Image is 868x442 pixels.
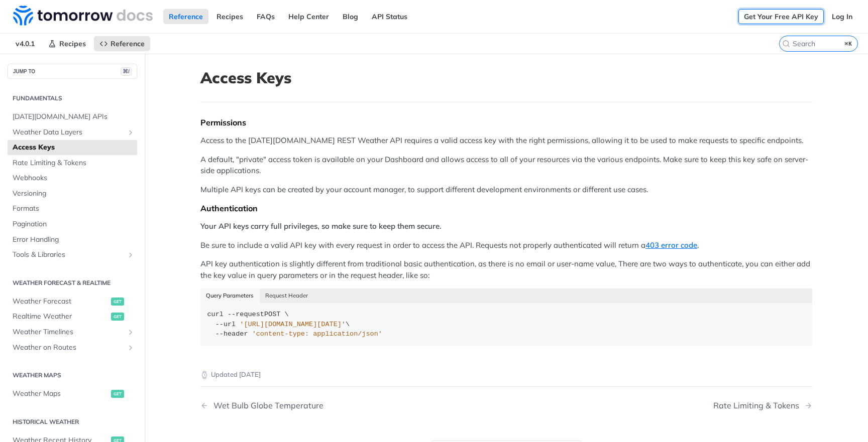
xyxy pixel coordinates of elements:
[200,370,812,380] p: Updated [DATE]
[8,417,137,426] h2: Historical Weather
[200,117,812,127] div: Permissions
[200,154,812,177] p: A default, "private" access token is available on your Dashboard and allows access to all of your...
[13,327,124,337] span: Weather Timelines
[337,9,364,24] a: Blog
[713,401,812,410] a: Next Page: Rate Limiting & Tokens
[215,321,236,328] span: --url
[207,310,806,339] div: POST \ \
[826,9,858,24] a: Log In
[211,9,249,24] a: Recipes
[8,64,137,79] button: JUMP TO⌘/
[111,298,124,306] span: get
[208,401,323,410] div: Wet Bulb Globe Temperature
[260,288,314,303] button: Request Header
[13,173,135,183] span: Webhooks
[8,125,137,140] a: Weather Data LayersShow subpages for Weather Data Layers
[94,36,150,51] a: Reference
[200,69,812,87] h1: Access Keys
[127,328,135,336] button: Show subpages for Weather Timelines
[645,240,697,250] a: 403 error code
[13,297,108,307] span: Weather Forecast
[8,140,137,155] a: Access Keys
[200,221,442,231] strong: Your API keys carry full privileges, so make sure to keep them secure.
[200,401,463,410] a: Previous Page: Wet Bulb Globe Temperature
[200,203,812,213] div: Authentication
[13,389,108,399] span: Weather Maps
[8,325,137,340] a: Weather TimelinesShow subpages for Weather Timelines
[252,330,382,338] span: 'content-type: application/json'
[8,156,137,171] a: Rate Limiting & Tokens
[13,127,124,137] span: Weather Data Layers
[163,9,208,24] a: Reference
[13,6,153,26] img: Tomorrow.io Weather API Docs
[13,158,135,168] span: Rate Limiting & Tokens
[8,247,137,262] a: Tools & LibrariesShow subpages for Tools & Libraries
[8,294,137,309] a: Weather Forecastget
[13,142,135,153] span: Access Keys
[8,232,137,247] a: Error Handling
[251,9,280,24] a: FAQs
[200,135,812,146] p: Access to the [DATE][DOMAIN_NAME] REST Weather API requires a valid access key with the right per...
[366,9,413,24] a: API Status
[228,311,264,318] span: --request
[8,94,137,103] h2: Fundamentals
[8,109,137,124] a: [DATE][DOMAIN_NAME] APIs
[13,204,135,214] span: Formats
[13,189,135,199] span: Versioning
[8,278,137,287] h2: Weather Forecast & realtime
[10,36,40,51] span: v4.0.1
[13,112,135,122] span: [DATE][DOMAIN_NAME] APIs
[842,39,855,49] kbd: ⌘K
[13,250,124,260] span: Tools & Libraries
[13,312,108,322] span: Realtime Weather
[8,217,137,232] a: Pagination
[200,258,812,281] p: API key authentication is slightly different from traditional basic authentication, as there is n...
[8,340,137,355] a: Weather on RoutesShow subpages for Weather on Routes
[121,67,132,76] span: ⌘/
[215,330,248,338] span: --header
[207,311,224,318] span: curl
[738,9,824,24] a: Get Your Free API Key
[111,313,124,321] span: get
[8,386,137,401] a: Weather Mapsget
[8,171,137,186] a: Webhooks
[713,401,804,410] div: Rate Limiting & Tokens
[59,39,86,48] span: Recipes
[127,344,135,352] button: Show subpages for Weather on Routes
[127,251,135,259] button: Show subpages for Tools & Libraries
[43,36,91,51] a: Recipes
[111,390,124,398] span: get
[127,128,135,136] button: Show subpages for Weather Data Layers
[13,343,124,353] span: Weather on Routes
[8,201,137,216] a: Formats
[200,240,812,251] p: Be sure to include a valid API key with every request in order to access the API. Requests not pr...
[8,371,137,380] h2: Weather Maps
[8,309,137,324] a: Realtime Weatherget
[13,235,135,245] span: Error Handling
[8,186,137,201] a: Versioning
[240,321,346,328] span: '[URL][DOMAIN_NAME][DATE]'
[111,39,145,48] span: Reference
[200,184,812,196] p: Multiple API keys can be created by your account manager, to support different development enviro...
[283,9,335,24] a: Help Center
[13,219,135,229] span: Pagination
[200,391,812,420] nav: Pagination Controls
[782,40,790,48] svg: Search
